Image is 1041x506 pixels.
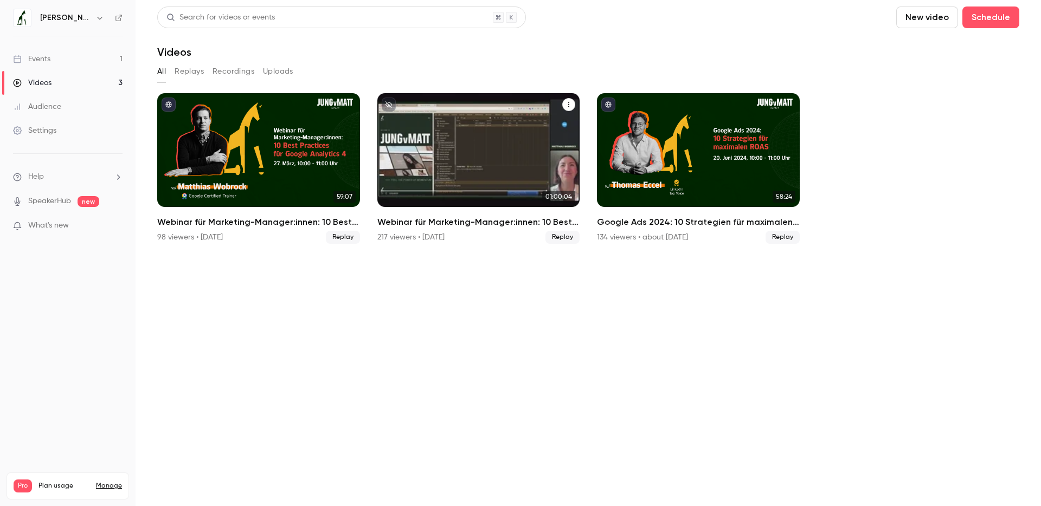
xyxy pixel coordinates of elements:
a: 01:00:04Webinar für Marketing-Manager:innen: 10 Best Practices für Google Analytics 4217 viewers ... [377,93,580,244]
div: Events [13,54,50,64]
h2: Webinar für Marketing-Manager:innen: 10 Best Practices für Google Analytics 4 [157,216,360,229]
span: Help [28,171,44,183]
li: Webinar für Marketing-Manager:innen: 10 Best Practices für Google Analytics 4 [377,93,580,244]
span: Replay [766,231,800,244]
a: 58:24Google Ads 2024: 10 Strategien für maximalen ROAS134 viewers • about [DATE]Replay [597,93,800,244]
span: Pro [14,479,32,492]
span: What's new [28,220,69,231]
li: help-dropdown-opener [13,171,123,183]
button: Uploads [263,63,293,80]
button: published [601,98,615,112]
li: Google Ads 2024: 10 Strategien für maximalen ROAS [597,93,800,244]
span: 59:07 [333,191,356,203]
a: Manage [96,482,122,490]
h2: Google Ads 2024: 10 Strategien für maximalen ROAS [597,216,800,229]
div: Audience [13,101,61,112]
ul: Videos [157,93,1019,244]
h2: Webinar für Marketing-Manager:innen: 10 Best Practices für Google Analytics 4 [377,216,580,229]
span: Replay [545,231,580,244]
h1: Videos [157,46,191,59]
button: All [157,63,166,80]
span: new [78,196,99,207]
div: 217 viewers • [DATE] [377,232,445,243]
div: 98 viewers • [DATE] [157,232,223,243]
span: Plan usage [38,482,89,490]
button: unpublished [382,98,396,112]
button: Recordings [213,63,254,80]
button: Schedule [962,7,1019,28]
img: Jung von Matt IMPACT [14,9,31,27]
span: 58:24 [773,191,795,203]
div: 134 viewers • about [DATE] [597,232,688,243]
a: SpeakerHub [28,196,71,207]
div: Search for videos or events [166,12,275,23]
button: published [162,98,176,112]
h6: [PERSON_NAME] von [PERSON_NAME] IMPACT [40,12,91,23]
button: New video [896,7,958,28]
span: Replay [326,231,360,244]
section: Videos [157,7,1019,499]
div: Settings [13,125,56,136]
li: Webinar für Marketing-Manager:innen: 10 Best Practices für Google Analytics 4 [157,93,360,244]
a: 59:07Webinar für Marketing-Manager:innen: 10 Best Practices für Google Analytics 498 viewers • [D... [157,93,360,244]
button: Replays [175,63,204,80]
div: Videos [13,77,52,88]
span: 01:00:04 [542,191,575,203]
